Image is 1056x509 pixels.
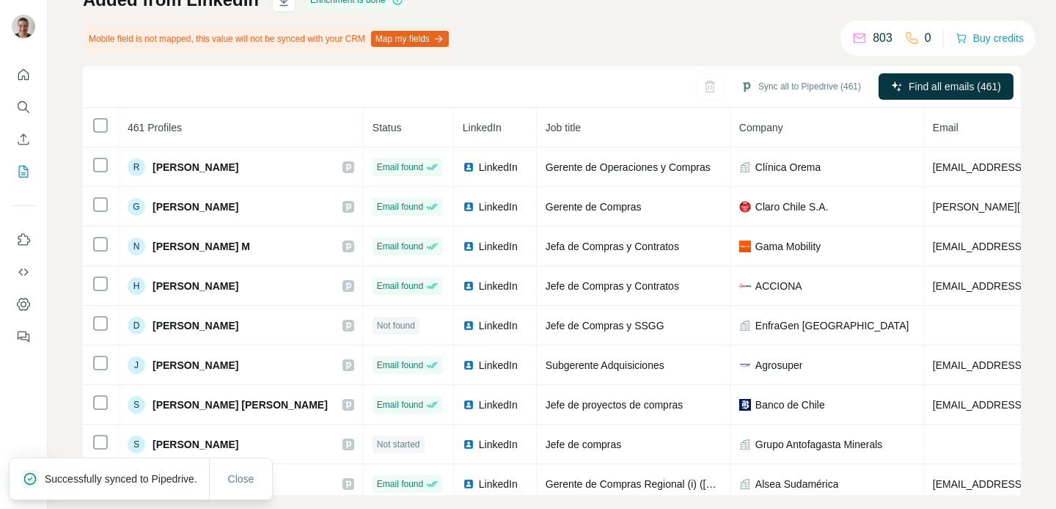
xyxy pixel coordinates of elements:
span: [PERSON_NAME] [153,199,238,214]
span: Jefe de proyectos de compras [546,399,683,411]
span: LinkedIn [479,477,518,491]
p: 803 [873,29,892,47]
span: Email [933,122,958,133]
span: Close [228,472,254,486]
div: H [128,277,145,295]
span: Banco de Chile [755,398,825,412]
span: Jefe de Compras y SSGG [546,320,664,332]
span: Email found [377,200,423,213]
button: Sync all to Pipedrive (461) [730,76,871,98]
img: company-logo [739,399,751,411]
button: Feedback [12,323,35,350]
div: N [128,238,145,255]
span: [PERSON_NAME] [153,318,238,333]
button: My lists [12,158,35,185]
span: Gerente de Operaciones y Compras [546,161,711,173]
span: LinkedIn [479,279,518,293]
span: [PERSON_NAME] M [153,239,250,254]
button: Search [12,94,35,120]
span: Subgerente Adquisiciones [546,359,664,371]
span: LinkedIn [479,398,518,412]
span: 461 Profiles [128,122,182,133]
button: Use Surfe API [12,259,35,285]
span: LinkedIn [479,358,518,373]
div: Mobile field is not mapped, this value will not be synced with your CRM [83,26,452,51]
span: LinkedIn [463,122,502,133]
span: Not started [377,438,420,451]
span: Job title [546,122,581,133]
img: LinkedIn logo [463,280,474,292]
span: LinkedIn [479,160,518,175]
span: LinkedIn [479,199,518,214]
img: LinkedIn logo [463,201,474,213]
p: Successfully synced to Pipedrive. [45,472,209,486]
button: Close [218,466,265,492]
span: Alsea Sudamérica [755,477,839,491]
img: LinkedIn logo [463,241,474,252]
span: Status [373,122,402,133]
div: G [128,198,145,216]
button: Use Surfe on LinkedIn [12,227,35,253]
img: Avatar [12,15,35,38]
div: S [128,396,145,414]
span: Jefe de Compras y Contratos [546,280,679,292]
span: Grupo Antofagasta Minerals [755,437,883,452]
span: [PERSON_NAME] [153,279,238,293]
span: LinkedIn [479,318,518,333]
span: Email found [377,477,423,491]
div: S [128,436,145,453]
p: 0 [925,29,931,47]
span: Company [739,122,783,133]
span: Find all emails (461) [909,79,1001,94]
div: J [128,356,145,374]
span: [PERSON_NAME] [153,358,238,373]
span: Email found [377,279,423,293]
button: Buy credits [956,28,1024,48]
div: D [128,317,145,334]
button: Map my fields [371,31,449,47]
button: Dashboard [12,291,35,318]
img: LinkedIn logo [463,161,474,173]
img: LinkedIn logo [463,478,474,490]
span: Gerente de Compras [546,201,642,213]
button: Find all emails (461) [879,73,1013,100]
img: LinkedIn logo [463,320,474,332]
span: Clínica Orema [755,160,821,175]
div: R [128,158,145,176]
span: LinkedIn [479,239,518,254]
span: Jefa de Compras y Contratos [546,241,679,252]
img: company-logo [739,359,751,371]
span: LinkedIn [479,437,518,452]
span: EnfraGen [GEOGRAPHIC_DATA] [755,318,909,333]
span: Not found [377,319,415,332]
span: ACCIONA [755,279,802,293]
span: Gama Mobility [755,239,821,254]
span: [PERSON_NAME] [153,160,238,175]
button: Quick start [12,62,35,88]
img: company-logo [739,241,751,252]
img: company-logo [739,201,751,213]
img: LinkedIn logo [463,359,474,371]
span: Email found [377,398,423,411]
span: Email found [377,359,423,372]
span: Email found [377,161,423,174]
img: LinkedIn logo [463,399,474,411]
span: [PERSON_NAME] [PERSON_NAME] [153,398,328,412]
span: Agrosuper [755,358,803,373]
span: [PERSON_NAME] [153,437,238,452]
img: LinkedIn logo [463,439,474,450]
img: company-logo [739,280,751,292]
span: Email found [377,240,423,253]
span: Claro Chile S.A. [755,199,829,214]
button: Enrich CSV [12,126,35,153]
span: Jefe de compras [546,439,622,450]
